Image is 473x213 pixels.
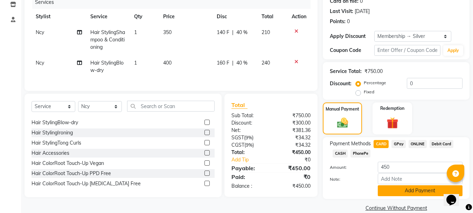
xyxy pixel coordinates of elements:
[355,8,370,15] div: [DATE]
[330,8,353,15] div: Last Visit:
[374,140,389,148] span: CARD
[330,18,346,25] div: Points:
[159,9,213,25] th: Price
[217,29,229,36] span: 140 F
[330,68,362,75] div: Service Total:
[226,141,271,149] div: ( )
[430,140,454,148] span: Debit Card
[287,9,311,25] th: Action
[444,185,466,206] iframe: chat widget
[163,29,172,35] span: 350
[226,156,278,164] a: Add Tip
[257,9,287,25] th: Total
[226,149,271,156] div: Total:
[32,139,81,147] div: Hair StylingTong Curls
[271,173,316,181] div: ₹0
[32,149,69,157] div: Hair Accessories
[213,9,257,25] th: Disc
[443,45,463,56] button: Apply
[236,59,248,67] span: 40 %
[32,119,78,126] div: Hair StylingBlow-dry
[374,45,440,56] input: Enter Offer / Coupon Code
[378,185,462,196] button: Add Payment
[347,18,350,25] div: 0
[271,112,316,119] div: ₹750.00
[226,164,271,172] div: Payable:
[364,89,374,95] label: Fixed
[271,164,316,172] div: ₹450.00
[226,112,271,119] div: Sub Total:
[130,9,159,25] th: Qty
[409,140,427,148] span: ONLINE
[226,127,271,134] div: Net:
[226,182,271,190] div: Balance :
[330,47,374,54] div: Coupon Code
[326,106,359,112] label: Manual Payment
[236,29,248,36] span: 40 %
[86,9,130,25] th: Service
[32,160,104,167] div: Hair ColorRoot Touch-Up Vegan
[262,60,270,66] span: 240
[271,141,316,149] div: ₹34.32
[364,68,383,75] div: ₹750.00
[246,142,252,148] span: 9%
[378,162,462,173] input: Amount
[271,134,316,141] div: ₹34.32
[127,101,215,112] input: Search or Scan
[232,59,234,67] span: |
[271,149,316,156] div: ₹450.00
[32,9,86,25] th: Stylist
[245,135,252,140] span: 9%
[324,205,468,212] a: Continue Without Payment
[271,182,316,190] div: ₹450.00
[231,134,244,141] span: SGST
[334,117,352,129] img: _cash.svg
[330,80,352,87] div: Discount:
[383,116,402,130] img: _gift.svg
[226,134,271,141] div: ( )
[32,170,111,177] div: Hair ColorRoot Touch-Up PPD Free
[271,119,316,127] div: ₹300.00
[378,173,462,184] input: Add Note
[325,164,372,171] label: Amount:
[90,60,124,73] span: Hair StylingBlow-dry
[32,129,73,137] div: Hair StylingIroning
[134,60,137,66] span: 1
[325,176,372,182] label: Note:
[231,101,248,109] span: Total
[262,29,270,35] span: 210
[271,127,316,134] div: ₹381.36
[134,29,137,35] span: 1
[231,142,244,148] span: CGST
[32,180,141,187] div: Hair ColorRoot Touch-Up [MEDICAL_DATA] Free
[279,156,316,164] div: ₹0
[364,80,386,86] label: Percentage
[163,60,172,66] span: 400
[226,173,271,181] div: Paid:
[333,149,348,158] span: CASH
[330,140,371,147] span: Payment Methods
[226,119,271,127] div: Discount:
[217,59,229,67] span: 160 F
[232,29,234,36] span: |
[380,105,404,112] label: Redemption
[90,29,125,50] span: Hair StylingShampoo & Conditioning
[391,140,406,148] span: GPay
[330,33,374,40] div: Apply Discount
[350,149,370,158] span: PhonePe
[36,29,44,35] span: Ncy
[36,60,44,66] span: Ncy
